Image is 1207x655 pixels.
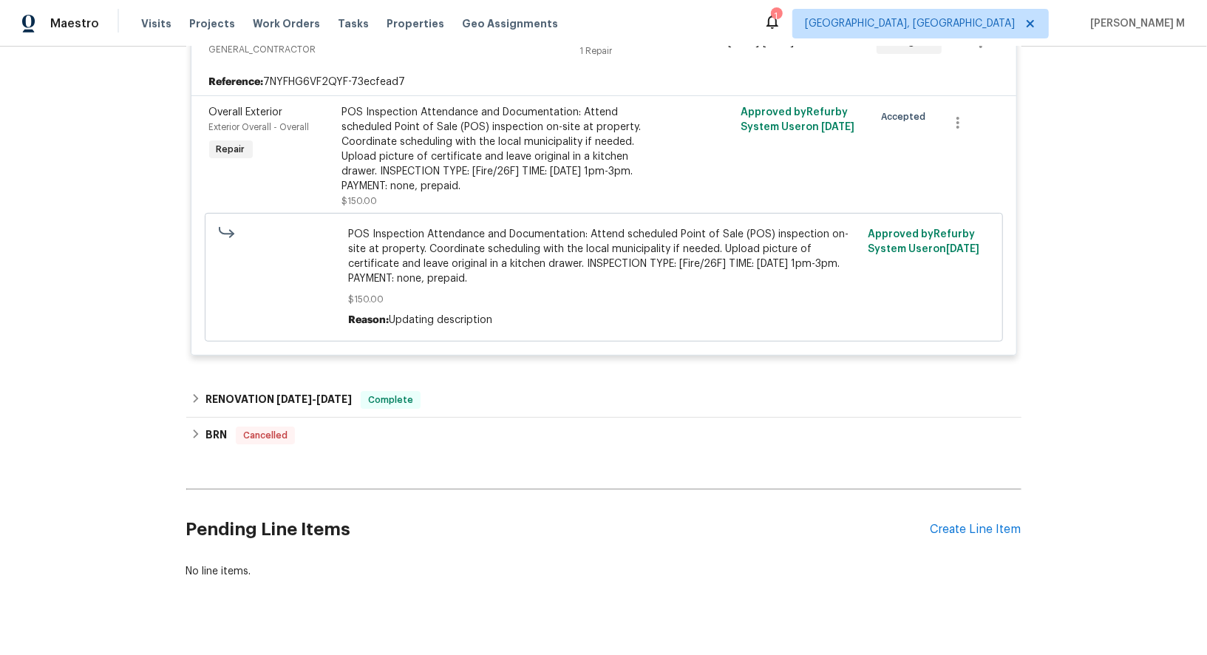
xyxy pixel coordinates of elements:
span: Approved by Refurby System User on [741,107,854,132]
span: [DATE] [821,122,854,132]
span: [GEOGRAPHIC_DATA], [GEOGRAPHIC_DATA] [805,16,1015,31]
h2: Pending Line Items [186,495,931,564]
span: Updating description [389,315,492,325]
h6: RENOVATION [205,391,352,409]
div: No line items. [186,564,1021,579]
span: Geo Assignments [462,16,558,31]
div: 1 Repair [580,44,729,58]
span: Repair [211,142,251,157]
span: [DATE] [316,394,352,404]
div: Create Line Item [931,523,1021,537]
span: Overall Exterior [209,107,283,118]
span: Work Orders [253,16,320,31]
div: RENOVATION [DATE]-[DATE]Complete [186,382,1021,418]
span: Cancelled [237,428,293,443]
b: Reference: [209,75,264,89]
span: Properties [387,16,444,31]
span: - [276,394,352,404]
span: Projects [189,16,235,31]
span: [PERSON_NAME] M [1084,16,1185,31]
span: [DATE] [946,244,979,254]
h6: BRN [205,427,227,444]
div: 1 [771,9,781,24]
div: BRN Cancelled [186,418,1021,453]
span: Complete [362,393,419,407]
span: GENERAL_CONTRACTOR [209,42,580,57]
span: $150.00 [342,197,378,206]
span: Maestro [50,16,99,31]
span: Tasks [338,18,369,29]
span: Reason: [348,315,389,325]
span: Accepted [881,109,931,124]
span: $150.00 [348,292,859,307]
span: Visits [141,16,171,31]
span: Approved by Refurby System User on [868,229,979,254]
span: POS Inspection Attendance and Documentation: Attend scheduled Point of Sale (POS) inspection on-s... [348,227,859,286]
span: [DATE] [276,394,312,404]
div: POS Inspection Attendance and Documentation: Attend scheduled Point of Sale (POS) inspection on-s... [342,105,666,194]
span: Exterior Overall - Overall [209,123,310,132]
div: 7NYFHG6VF2QYF-73ecfead7 [191,69,1016,95]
